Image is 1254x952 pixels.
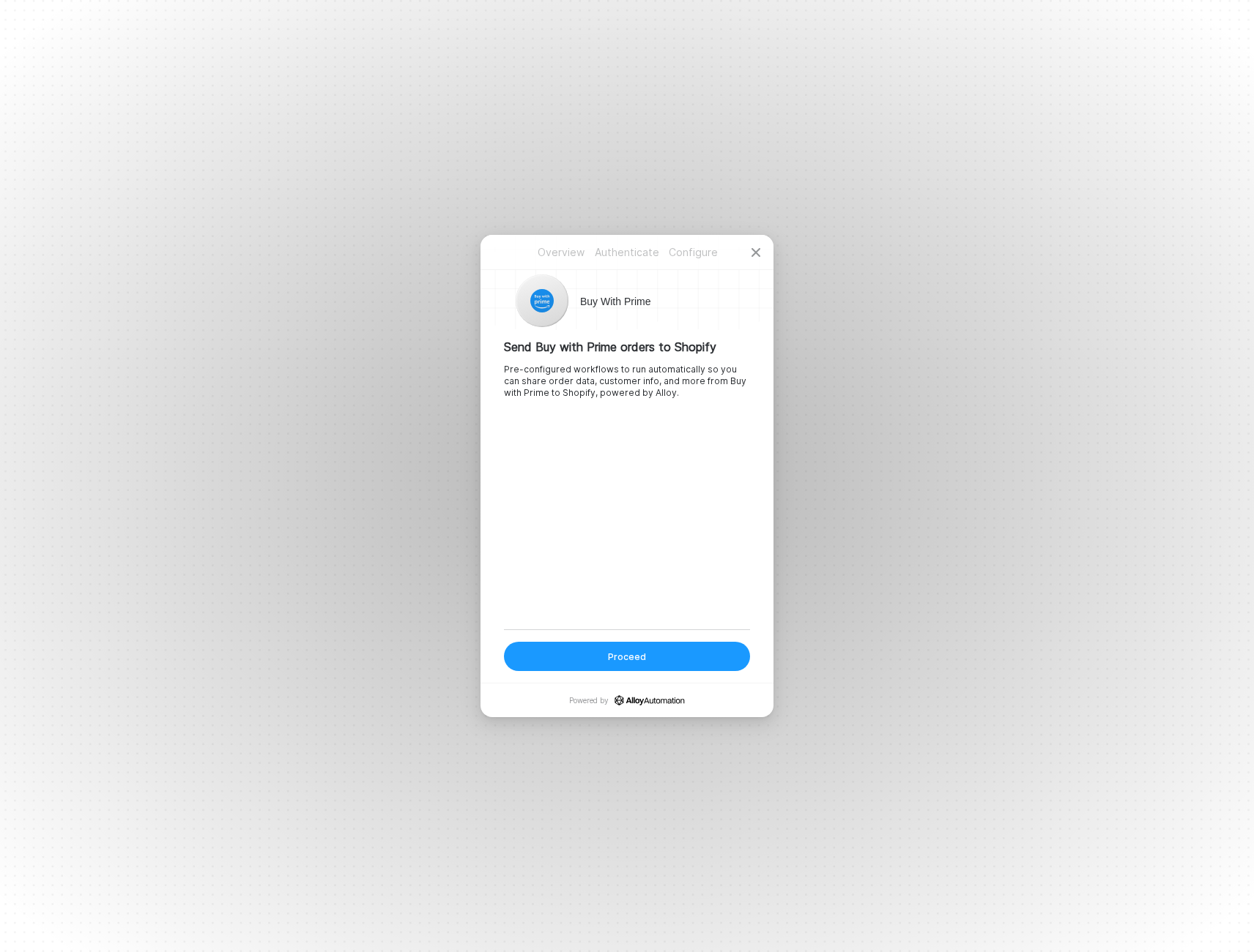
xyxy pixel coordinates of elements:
[608,651,646,663] div: Proceed
[504,364,750,399] div: Pre-configured workflows to run automatically so you can share order data, customer info, and mor...
[569,695,685,705] p: Powered by
[594,245,660,260] p: Authenticate
[504,642,750,671] button: Proceed
[504,340,750,355] div: Send Buy with Prime orders to Shopify
[580,294,650,309] h1: Buy With Prime
[528,245,594,260] p: Overview
[530,289,554,312] img: icon
[615,695,685,705] a: icon-success
[750,247,762,258] span: icon-close
[660,245,726,260] p: Configure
